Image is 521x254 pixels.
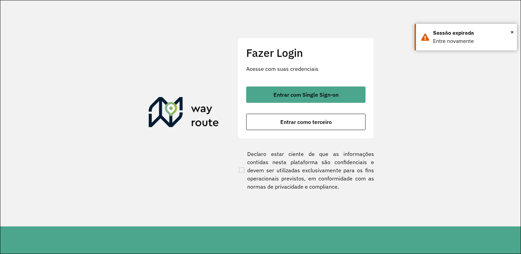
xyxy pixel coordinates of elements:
[238,150,374,191] label: Declaro estar ciente de que as informações contidas nesta plataforma são confidenciais e devem se...
[510,27,514,37] span: ×
[246,114,366,130] button: button
[149,97,219,130] img: Roteirizador AmbevTech
[246,46,366,59] h2: Fazer Login
[433,37,512,45] div: Entre novamente
[280,119,332,125] span: Entrar como terceiro
[246,86,366,103] button: button
[510,27,514,37] button: Close
[246,65,366,73] p: Acesse com suas credenciais
[433,29,512,37] div: Sessão expirada
[273,92,339,97] span: Entrar com Single Sign-on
